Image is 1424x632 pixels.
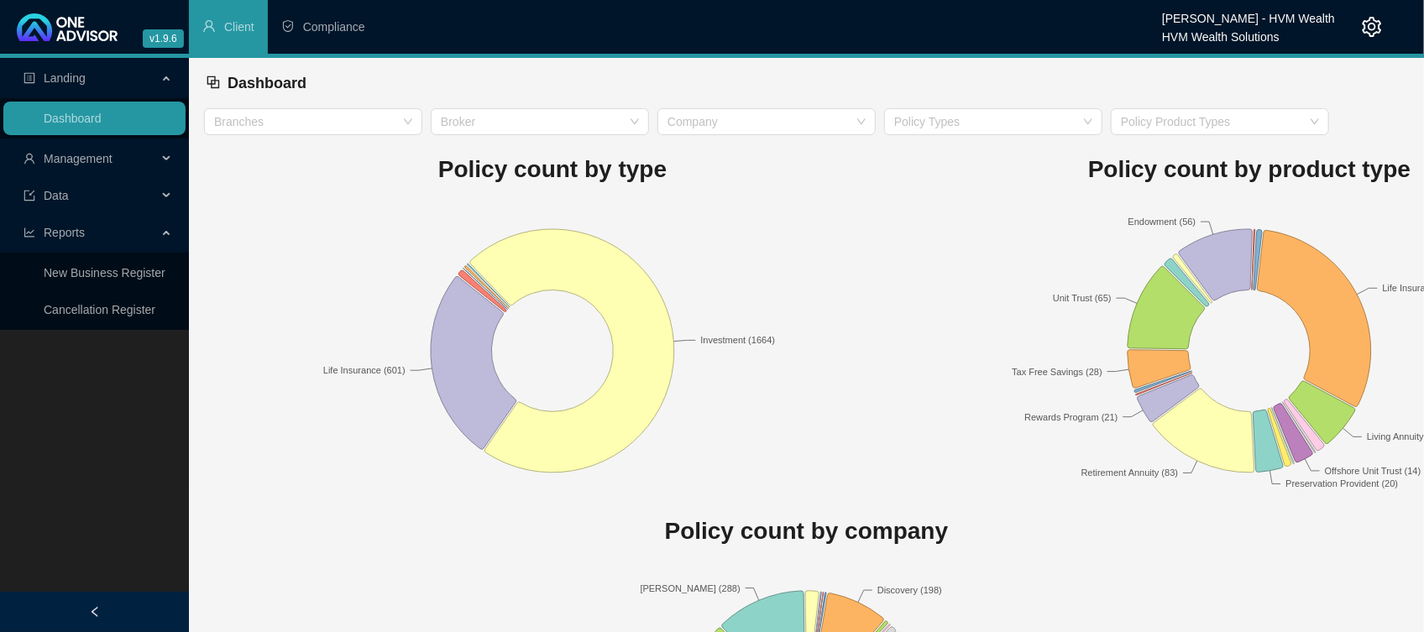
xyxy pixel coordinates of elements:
span: v1.9.6 [143,29,184,48]
span: user [24,153,35,165]
span: Data [44,189,69,202]
span: import [24,190,35,201]
text: Endowment (56) [1128,217,1196,227]
h1: Policy count by type [204,151,901,188]
span: Client [224,20,254,34]
div: [PERSON_NAME] - HVM Wealth [1162,4,1335,23]
span: Landing [44,71,86,85]
text: Unit Trust (65) [1053,293,1112,303]
span: block [206,75,221,90]
text: Offshore Unit Trust (14) [1325,466,1421,476]
img: 2df55531c6924b55f21c4cf5d4484680-logo-light.svg [17,13,118,41]
div: HVM Wealth Solutions [1162,23,1335,41]
span: user [202,19,216,33]
text: Rewards Program (21) [1024,411,1118,421]
span: Dashboard [228,75,306,91]
span: left [89,606,101,618]
a: Cancellation Register [44,303,155,316]
span: Compliance [303,20,365,34]
span: line-chart [24,227,35,238]
text: Investment (1664) [701,335,776,345]
span: Management [44,152,113,165]
text: Retirement Annuity (83) [1081,467,1179,478]
a: Dashboard [44,112,102,125]
a: New Business Register [44,266,165,279]
text: Tax Free Savings (28) [1012,366,1102,376]
text: [PERSON_NAME] (288) [641,583,741,593]
text: Discovery (198) [877,585,942,595]
span: profile [24,72,35,84]
span: Reports [44,226,85,239]
span: setting [1362,17,1382,37]
span: safety [281,19,295,33]
text: Preservation Provident (20) [1286,478,1399,488]
h1: Policy count by company [204,513,1409,550]
text: Life Insurance (601) [323,365,406,375]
